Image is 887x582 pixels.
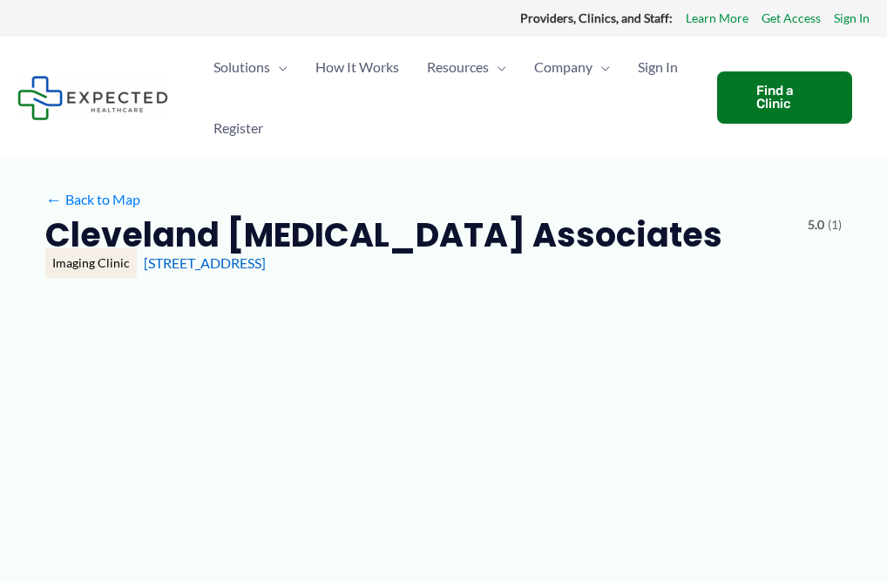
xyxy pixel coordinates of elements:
[200,37,700,159] nav: Primary Site Navigation
[762,7,821,30] a: Get Access
[592,37,610,98] span: Menu Toggle
[45,213,722,256] h2: Cleveland [MEDICAL_DATA] Associates
[270,37,288,98] span: Menu Toggle
[200,98,277,159] a: Register
[638,37,678,98] span: Sign In
[808,213,824,236] span: 5.0
[17,76,168,120] img: Expected Healthcare Logo - side, dark font, small
[213,37,270,98] span: Solutions
[489,37,506,98] span: Menu Toggle
[828,213,842,236] span: (1)
[144,254,266,271] a: [STREET_ADDRESS]
[45,186,140,213] a: ←Back to Map
[213,98,263,159] span: Register
[520,10,673,25] strong: Providers, Clinics, and Staff:
[686,7,748,30] a: Learn More
[534,37,592,98] span: Company
[717,71,852,124] a: Find a Clinic
[834,7,870,30] a: Sign In
[520,37,624,98] a: CompanyMenu Toggle
[413,37,520,98] a: ResourcesMenu Toggle
[301,37,413,98] a: How It Works
[624,37,692,98] a: Sign In
[45,191,62,207] span: ←
[45,248,137,278] div: Imaging Clinic
[315,37,399,98] span: How It Works
[200,37,301,98] a: SolutionsMenu Toggle
[427,37,489,98] span: Resources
